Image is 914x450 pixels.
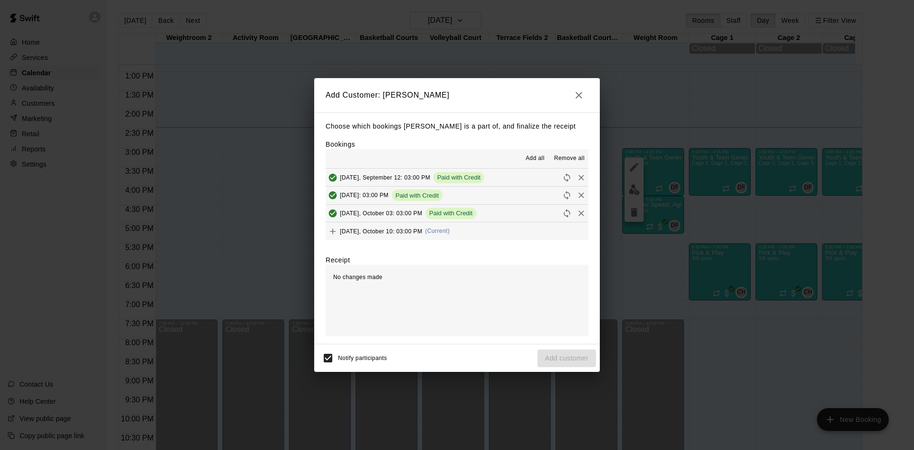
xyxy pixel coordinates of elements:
[560,173,574,180] span: Reschedule
[326,140,355,148] label: Bookings
[326,227,340,234] span: Add
[326,205,588,222] button: Added & Paid[DATE], October 03: 03:00 PMPaid with CreditRescheduleRemove
[326,255,350,265] label: Receipt
[333,274,382,280] span: No changes made
[340,192,388,199] span: [DATE]: 03:00 PM
[560,191,574,199] span: Reschedule
[433,174,484,181] span: Paid with Credit
[340,228,422,234] span: [DATE], October 10: 03:00 PM
[425,228,450,234] span: (Current)
[574,191,588,199] span: Remove
[338,355,387,362] span: Notify participants
[550,151,588,166] button: Remove all
[574,173,588,180] span: Remove
[326,206,340,220] button: Added & Paid
[426,210,477,217] span: Paid with Credit
[560,209,574,216] span: Reschedule
[326,120,588,132] p: Choose which bookings [PERSON_NAME] is a part of, and finalize the receipt
[326,170,340,185] button: Added & Paid
[340,174,430,180] span: [DATE], September 12: 03:00 PM
[526,154,545,163] span: Add all
[574,209,588,216] span: Remove
[520,151,550,166] button: Add all
[392,192,443,199] span: Paid with Credit
[554,154,585,163] span: Remove all
[326,169,588,186] button: Added & Paid[DATE], September 12: 03:00 PMPaid with CreditRescheduleRemove
[326,222,588,240] button: Add[DATE], October 10: 03:00 PM(Current)
[340,210,422,216] span: [DATE], October 03: 03:00 PM
[326,187,588,204] button: Added & Paid[DATE]: 03:00 PMPaid with CreditRescheduleRemove
[314,78,600,112] h2: Add Customer: [PERSON_NAME]
[326,188,340,202] button: Added & Paid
